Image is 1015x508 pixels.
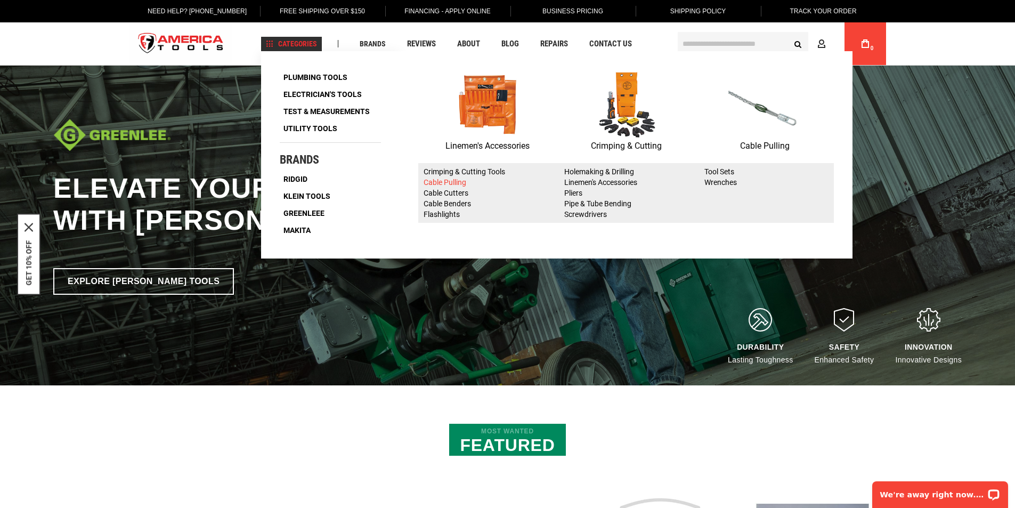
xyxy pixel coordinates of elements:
a: Reviews [402,37,441,51]
a: Contact Us [584,37,637,51]
p: Linemen's Accessories [418,139,557,153]
p: Crimping & Cutting [557,139,695,153]
a: Blog [497,37,524,51]
span: Electrician's Tools [283,91,362,98]
a: Klein Tools [280,189,334,204]
span: Utility Tools [283,125,337,132]
a: Pipe & Tube Bending [564,199,631,208]
div: Enhanced Safety [815,343,874,364]
span: Klein Tools [283,192,330,200]
span: Reviews [407,40,436,48]
a: 0 [855,22,875,65]
iframe: LiveChat chat widget [865,474,1015,508]
span: Brands [360,40,386,47]
span: Contact Us [589,40,632,48]
a: Crimping & Cutting Tools [424,167,505,176]
span: About [457,40,480,48]
a: Plumbing Tools [280,70,351,85]
a: Explore [PERSON_NAME] Tools [53,268,234,295]
a: Cable Pulling [695,70,834,153]
a: Linemen's Accessories [418,70,557,153]
img: America Tools [129,24,233,64]
span: Shipping Policy [670,7,726,15]
span: Test & Measurements [283,108,370,115]
a: Makita [280,223,314,238]
a: Electrician's Tools [280,87,366,102]
span: Repairs [540,40,568,48]
span: Blog [501,40,519,48]
a: Holemaking & Drilling [564,167,634,176]
h2: Featured [449,424,565,456]
a: Pliers [564,189,582,197]
div: Lasting Toughness [728,343,793,364]
span: Makita [283,227,311,234]
a: Linemen's Accessories [564,178,637,187]
svg: close icon [25,223,33,231]
a: Cable Pulling [424,178,466,187]
div: Innovation [895,343,962,351]
button: GET 10% OFF [25,240,33,285]
h1: Elevate Your Work with [PERSON_NAME] [53,172,533,236]
a: Utility Tools [280,121,341,136]
a: Screwdrivers [564,210,607,219]
div: DURABILITY [728,343,793,351]
p: Cable Pulling [695,139,834,153]
a: Ridgid [280,172,311,187]
span: Most Wanted [460,428,555,435]
a: About [452,37,485,51]
a: Cable Benders [424,199,471,208]
div: Safety [815,343,874,351]
button: Close [25,223,33,231]
img: Diablo logo [53,119,170,151]
a: Wrenches [704,178,737,187]
a: Test & Measurements [280,104,373,119]
span: Categories [266,40,317,47]
span: Ridgid [283,175,307,183]
button: Search [788,34,808,54]
a: Tool Sets [704,167,734,176]
span: Greenleee [283,209,324,217]
a: Flashlights [424,210,460,219]
a: Repairs [535,37,573,51]
a: Cable Cutters [424,189,468,197]
h4: Brands [280,154,381,166]
a: Greenleee [280,206,328,221]
span: 0 [871,45,874,51]
a: Categories [261,37,322,51]
div: Innovative Designs [895,343,962,364]
a: store logo [129,24,233,64]
span: Plumbing Tools [283,74,347,81]
a: Brands [355,37,391,51]
a: Crimping & Cutting [557,70,695,153]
